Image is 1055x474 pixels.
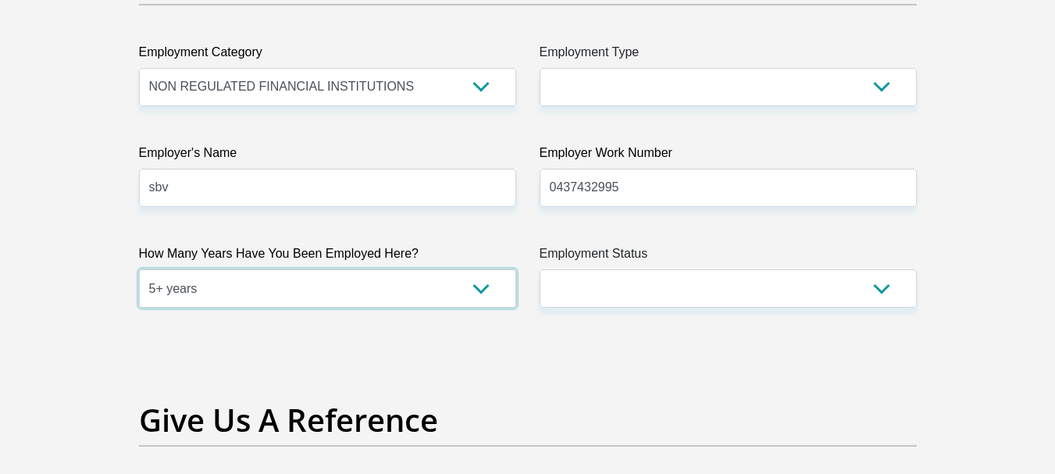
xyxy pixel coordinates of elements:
h2: Give Us A Reference [139,401,917,439]
label: Employment Type [540,43,917,68]
label: Employer Work Number [540,144,917,169]
label: Employment Status [540,244,917,269]
label: Employment Category [139,43,516,68]
label: How Many Years Have You Been Employed Here? [139,244,516,269]
label: Employer's Name [139,144,516,169]
input: Employer Work Number [540,169,917,207]
input: Employer's Name [139,169,516,207]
